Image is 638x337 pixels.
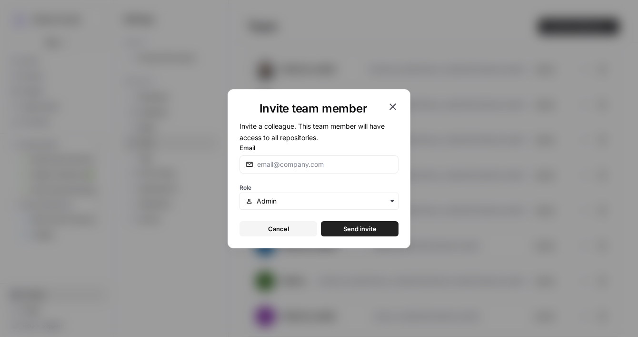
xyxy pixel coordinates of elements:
span: Cancel [268,224,289,234]
span: Role [239,184,251,191]
span: Send invite [343,224,377,234]
label: Email [239,143,399,153]
h1: Invite team member [239,101,387,116]
button: Cancel [239,221,317,236]
span: Invite a colleague. This team member will have access to all repositories. [239,122,385,142]
input: Admin [257,196,392,206]
button: Send invite [321,221,399,236]
input: email@company.com [257,160,392,169]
